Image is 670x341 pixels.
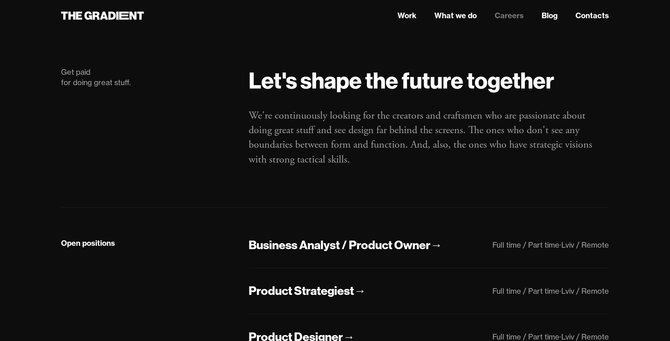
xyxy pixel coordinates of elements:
[542,10,558,21] a: Blog
[559,240,561,250] div: ·
[249,109,609,167] p: We're continuously looking for the creators and craftsmen who are passionate about doing great st...
[249,283,354,299] div: Product Strategiest
[61,238,115,248] strong: Open positions
[434,10,477,21] a: What we do
[249,237,442,253] a: Business Analyst / Product Owner→
[398,10,417,21] a: Work
[561,240,609,250] div: Lviv / Remote
[492,240,559,250] div: Full time / Part time
[249,66,554,94] strong: Let's shape the future together
[575,10,609,21] a: Contacts
[249,237,430,253] div: Business Analyst / Product Owner
[559,286,561,296] div: ·
[354,283,366,299] div: →
[61,67,234,88] div: Get paid for doing great stuff.
[561,286,609,296] div: Lviv / Remote
[492,286,559,296] div: Full time / Part time
[249,283,366,299] a: Product Strategiest→
[430,237,442,253] div: →
[495,10,524,21] a: Careers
